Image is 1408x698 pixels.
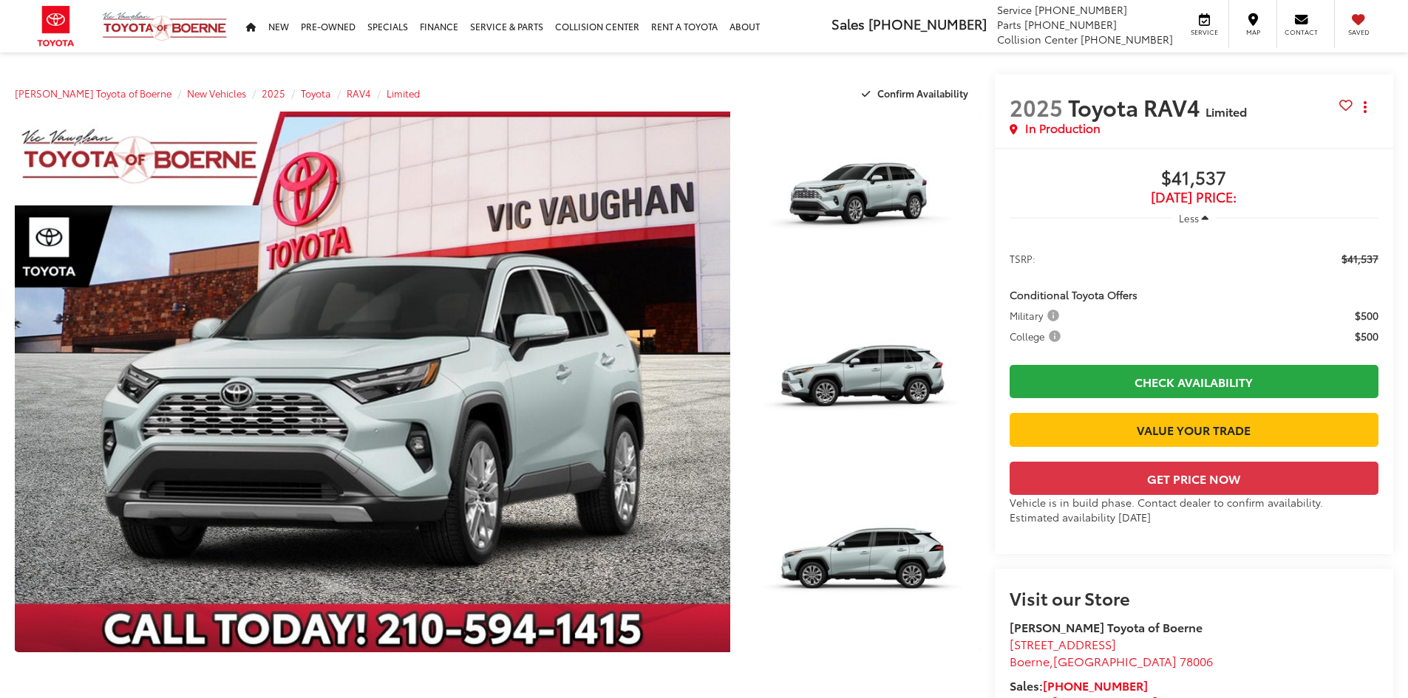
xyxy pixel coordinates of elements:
span: Confirm Availability [877,86,968,100]
strong: [PERSON_NAME] Toyota of Boerne [1010,618,1203,635]
span: Service [1188,27,1221,37]
button: Confirm Availability [854,81,980,106]
span: Parts [997,17,1021,32]
button: Less [1171,205,1216,231]
a: [PERSON_NAME] Toyota of Boerne [15,86,171,100]
img: 2025 Toyota RAV4 Limited [7,109,737,655]
span: [PHONE_NUMBER] [1024,17,1117,32]
a: Limited [387,86,420,100]
img: Vic Vaughan Toyota of Boerne [102,11,228,41]
span: [GEOGRAPHIC_DATA] [1053,652,1177,669]
span: $500 [1355,329,1378,343]
button: Get Price Now [1010,462,1378,495]
button: College [1010,329,1066,343]
a: RAV4 [347,86,371,100]
span: [DATE] Price: [1010,190,1378,205]
img: 2025 Toyota RAV4 Limited [744,292,982,471]
span: Toyota RAV4 [1068,91,1205,123]
span: Contact [1285,27,1318,37]
a: Check Availability [1010,365,1378,398]
a: [PHONE_NUMBER] [1043,677,1148,694]
span: [PHONE_NUMBER] [1081,32,1173,47]
a: Toyota [301,86,331,100]
a: 2025 [262,86,285,100]
h2: Visit our Store [1010,588,1378,607]
img: 2025 Toyota RAV4 Limited [744,109,982,288]
span: [PHONE_NUMBER] [1035,2,1127,17]
span: College [1010,329,1064,343]
a: Expand Photo 1 [746,112,980,287]
a: Expand Photo 3 [746,478,980,653]
span: [PHONE_NUMBER] [868,14,987,33]
span: Limited [1205,103,1247,120]
span: 2025 [1010,91,1063,123]
span: In Production [1025,120,1101,137]
a: New Vehicles [187,86,246,100]
span: $500 [1355,308,1378,323]
span: 78006 [1180,652,1213,669]
span: Service [997,2,1032,17]
a: Value Your Trade [1010,413,1378,446]
img: 2025 Toyota RAV4 Limited [744,476,982,654]
span: Less [1179,211,1199,225]
span: [STREET_ADDRESS] [1010,635,1116,652]
span: Boerne [1010,652,1050,669]
span: , [1010,652,1213,669]
button: Actions [1353,94,1378,120]
div: Vehicle is in build phase. Contact dealer to confirm availability. Estimated availability [DATE] [1010,495,1378,524]
span: $41,537 [1010,168,1378,190]
span: Conditional Toyota Offers [1010,287,1137,302]
span: TSRP: [1010,251,1035,266]
span: dropdown dots [1364,101,1367,113]
span: Collision Center [997,32,1078,47]
span: Military [1010,308,1062,323]
a: Expand Photo 0 [15,112,730,652]
span: $41,537 [1341,251,1378,266]
button: Military [1010,308,1064,323]
span: Sales [831,14,865,33]
strong: Sales: [1010,677,1148,694]
span: Saved [1342,27,1375,37]
span: Map [1237,27,1269,37]
a: Expand Photo 2 [746,295,980,470]
a: [STREET_ADDRESS] Boerne,[GEOGRAPHIC_DATA] 78006 [1010,635,1213,669]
